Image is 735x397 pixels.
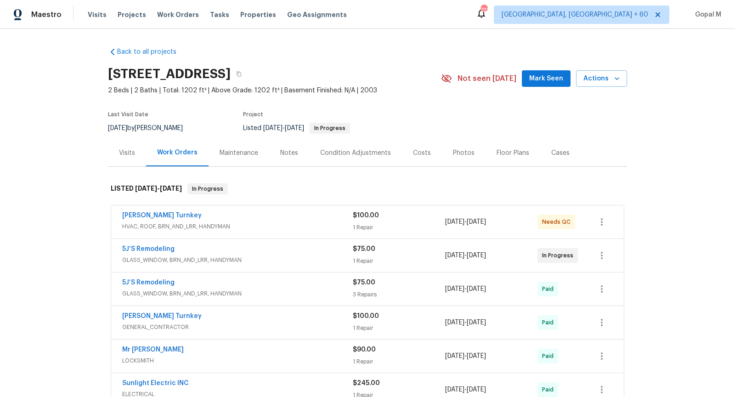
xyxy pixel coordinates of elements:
[542,217,574,227] span: Needs QC
[353,357,445,366] div: 1 Repair
[108,174,627,204] div: LISTED [DATE]-[DATE]In Progress
[135,185,157,192] span: [DATE]
[122,222,353,231] span: HVAC, ROOF, BRN_AND_LRR, HANDYMAN
[135,185,182,192] span: -
[445,319,464,326] span: [DATE]
[108,47,196,57] a: Back to all projects
[108,125,127,131] span: [DATE]
[88,10,107,19] span: Visits
[263,125,283,131] span: [DATE]
[353,246,375,252] span: $75.00
[445,252,464,259] span: [DATE]
[445,353,464,359] span: [DATE]
[522,70,571,87] button: Mark Seen
[445,219,464,225] span: [DATE]
[467,319,486,326] span: [DATE]
[445,386,464,393] span: [DATE]
[122,246,175,252] a: 5J’S Remodeling
[542,251,577,260] span: In Progress
[353,313,379,319] span: $100.00
[413,148,431,158] div: Costs
[122,346,184,353] a: Mr [PERSON_NAME]
[122,212,202,219] a: [PERSON_NAME] Turnkey
[280,148,298,158] div: Notes
[263,125,304,131] span: -
[31,10,62,19] span: Maestro
[445,284,486,294] span: -
[243,112,263,117] span: Project
[583,73,620,85] span: Actions
[122,255,353,265] span: GLASS_WINDOW, BRN_AND_LRR, HANDYMAN
[122,279,175,286] a: 5J’S Remodeling
[353,279,375,286] span: $75.00
[542,284,557,294] span: Paid
[210,11,229,18] span: Tasks
[108,86,441,95] span: 2 Beds | 2 Baths | Total: 1202 ft² | Above Grade: 1202 ft² | Basement Finished: N/A | 2003
[220,148,258,158] div: Maintenance
[353,223,445,232] div: 1 Repair
[160,185,182,192] span: [DATE]
[542,385,557,394] span: Paid
[529,73,563,85] span: Mark Seen
[502,10,648,19] span: [GEOGRAPHIC_DATA], [GEOGRAPHIC_DATA] + 60
[458,74,516,83] span: Not seen [DATE]
[353,256,445,266] div: 1 Repair
[467,252,486,259] span: [DATE]
[445,217,486,227] span: -
[353,346,376,353] span: $90.00
[287,10,347,19] span: Geo Assignments
[240,10,276,19] span: Properties
[118,10,146,19] span: Projects
[122,323,353,332] span: GENERAL_CONTRACTOR
[108,69,231,79] h2: [STREET_ADDRESS]
[311,125,349,131] span: In Progress
[445,286,464,292] span: [DATE]
[467,353,486,359] span: [DATE]
[551,148,570,158] div: Cases
[467,386,486,393] span: [DATE]
[122,289,353,298] span: GLASS_WINDOW, BRN_AND_LRR, HANDYMAN
[467,286,486,292] span: [DATE]
[445,352,486,361] span: -
[542,318,557,327] span: Paid
[108,112,148,117] span: Last Visit Date
[122,313,202,319] a: [PERSON_NAME] Turnkey
[445,385,486,394] span: -
[108,123,194,134] div: by [PERSON_NAME]
[353,323,445,333] div: 1 Repair
[231,66,247,82] button: Copy Address
[445,318,486,327] span: -
[542,352,557,361] span: Paid
[691,10,721,19] span: Gopal M
[188,184,227,193] span: In Progress
[353,290,445,299] div: 3 Repairs
[157,10,199,19] span: Work Orders
[243,125,350,131] span: Listed
[122,380,189,386] a: Sunlight Electric INC
[122,356,353,365] span: LOCKSMITH
[157,148,198,157] div: Work Orders
[353,380,380,386] span: $245.00
[320,148,391,158] div: Condition Adjustments
[453,148,475,158] div: Photos
[467,219,486,225] span: [DATE]
[111,183,182,194] h6: LISTED
[285,125,304,131] span: [DATE]
[481,6,487,15] div: 722
[497,148,529,158] div: Floor Plans
[576,70,627,87] button: Actions
[445,251,486,260] span: -
[353,212,379,219] span: $100.00
[119,148,135,158] div: Visits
